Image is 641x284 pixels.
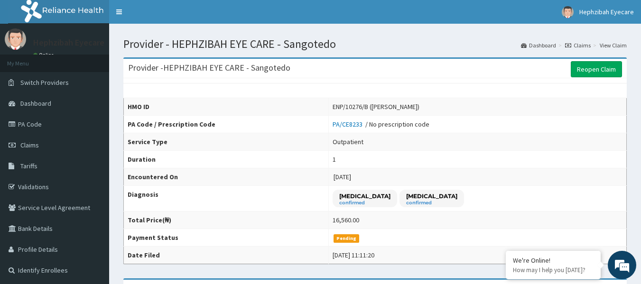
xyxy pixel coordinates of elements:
[124,133,329,151] th: Service Type
[579,8,634,16] span: Hephzibah Eyecare
[571,61,622,77] a: Reopen Claim
[333,120,365,128] a: PA/CE8233
[124,116,329,133] th: PA Code / Prescription Code
[124,98,329,116] th: HMO ID
[521,41,556,49] a: Dashboard
[334,234,360,243] span: Pending
[565,41,591,49] a: Claims
[124,186,329,211] th: Diagnosis
[406,192,457,200] p: [MEDICAL_DATA]
[333,250,374,260] div: [DATE] 11:11:20
[333,119,429,129] div: / No prescription code
[333,155,336,164] div: 1
[124,151,329,168] th: Duration
[406,201,457,205] small: confirmed
[124,229,329,247] th: Payment Status
[600,41,627,49] a: View Claim
[124,168,329,186] th: Encountered On
[124,247,329,264] th: Date Filed
[513,266,594,274] p: How may I help you today?
[339,192,390,200] p: [MEDICAL_DATA]
[128,64,290,72] h3: Provider - HEPHZIBAH EYE CARE - Sangotedo
[333,137,363,147] div: Outpatient
[5,28,26,50] img: User Image
[562,6,574,18] img: User Image
[124,211,329,229] th: Total Price(₦)
[334,173,351,181] span: [DATE]
[123,38,627,50] h1: Provider - HEPHZIBAH EYE CARE - Sangotedo
[20,78,69,87] span: Switch Providers
[339,201,390,205] small: confirmed
[333,215,359,225] div: 16,560.00
[20,99,51,108] span: Dashboard
[33,38,104,47] p: Hephzibah Eyecare
[333,102,419,111] div: ENP/10276/B ([PERSON_NAME])
[33,52,56,58] a: Online
[20,162,37,170] span: Tariffs
[513,256,594,265] div: We're Online!
[20,141,39,149] span: Claims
